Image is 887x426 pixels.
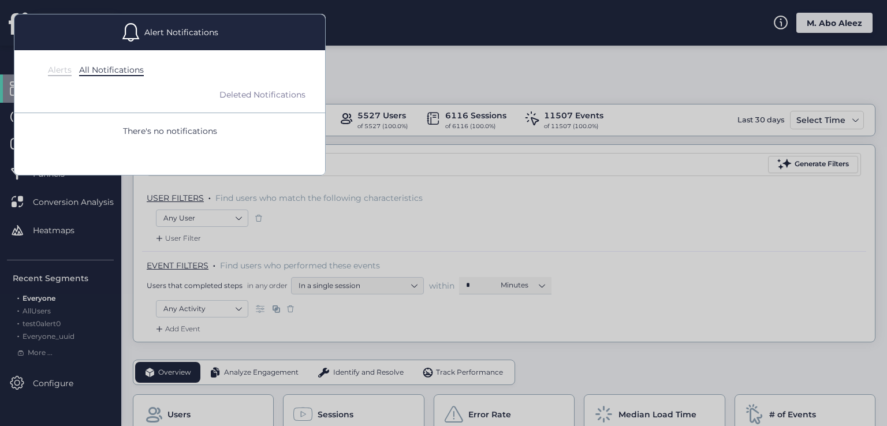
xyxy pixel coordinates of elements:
div: Alert Notifications [14,14,325,50]
div: Alert Notifications [144,26,218,39]
div: Alerts [48,65,72,76]
span: There's no notifications [26,125,314,137]
div: All Notifications [79,65,144,76]
div: Deleted Notifications [219,88,312,101]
